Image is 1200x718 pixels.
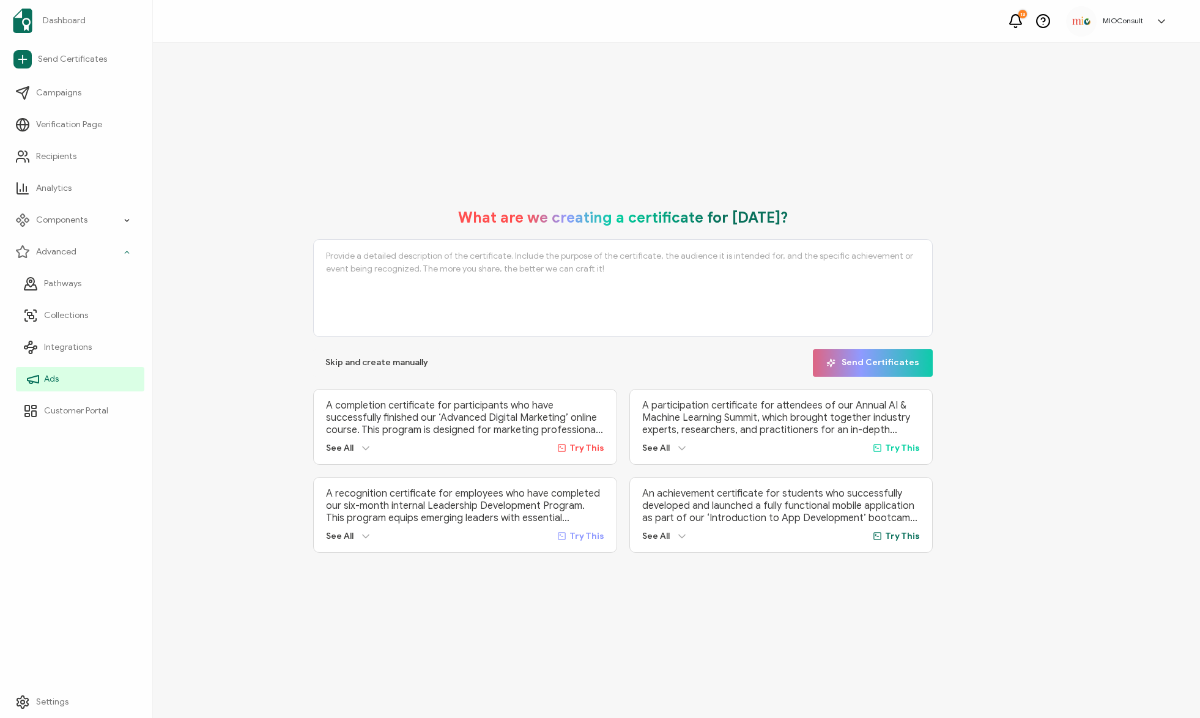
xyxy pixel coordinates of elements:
[569,443,604,453] span: Try This
[16,335,144,360] a: Integrations
[36,214,87,226] span: Components
[642,443,670,453] span: See All
[16,272,144,296] a: Pathways
[43,15,86,27] span: Dashboard
[313,349,440,377] button: Skip and create manually
[826,358,919,368] span: Send Certificates
[326,531,354,541] span: See All
[813,349,933,377] button: Send Certificates
[16,367,144,391] a: Ads
[8,176,144,201] a: Analytics
[36,87,81,99] span: Campaigns
[44,341,92,353] span: Integrations
[642,399,920,436] p: A participation certificate for attendees of our Annual AI & Machine Learning Summit, which broug...
[8,113,144,137] a: Verification Page
[885,443,920,453] span: Try This
[44,373,59,385] span: Ads
[885,531,920,541] span: Try This
[44,309,88,322] span: Collections
[8,81,144,105] a: Campaigns
[642,531,670,541] span: See All
[38,53,107,65] span: Send Certificates
[36,119,102,131] span: Verification Page
[8,4,144,38] a: Dashboard
[326,443,354,453] span: See All
[36,246,76,258] span: Advanced
[36,150,76,163] span: Recipients
[44,278,81,290] span: Pathways
[16,399,144,423] a: Customer Portal
[16,303,144,328] a: Collections
[13,9,32,33] img: sertifier-logomark-colored.svg
[642,487,920,524] p: An achievement certificate for students who successfully developed and launched a fully functiona...
[1072,17,1091,25] img: 4ac82286-227b-4160-bb82-0ea2bd6d2693.png
[1018,10,1027,18] div: 13
[325,358,428,367] span: Skip and create manually
[44,405,108,417] span: Customer Portal
[36,182,72,194] span: Analytics
[1103,17,1143,25] h5: MIOConsult
[8,144,144,169] a: Recipients
[326,487,604,524] p: A recognition certificate for employees who have completed our six-month internal Leadership Deve...
[8,45,144,73] a: Send Certificates
[36,696,69,708] span: Settings
[326,399,604,436] p: A completion certificate for participants who have successfully finished our ‘Advanced Digital Ma...
[8,690,144,714] a: Settings
[458,209,788,227] h1: What are we creating a certificate for [DATE]?
[569,531,604,541] span: Try This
